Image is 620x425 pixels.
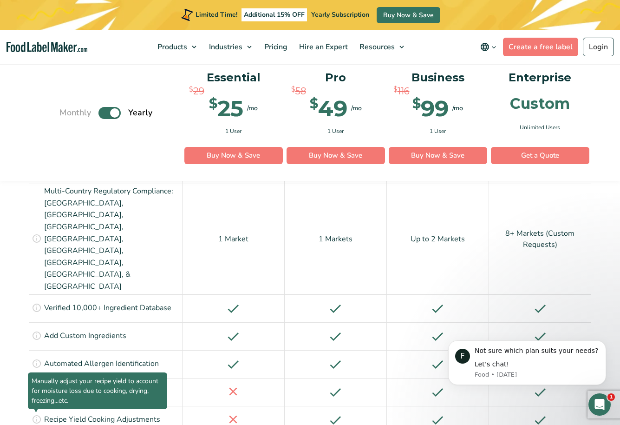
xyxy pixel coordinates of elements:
span: Industries [206,42,243,52]
a: Buy Now & Save [377,7,440,23]
span: Resources [357,42,396,52]
span: /mo [452,103,463,113]
p: Automated Allergen Identification [44,358,159,370]
span: $ [310,97,318,110]
span: /mo [247,103,258,113]
span: 58 [295,84,306,98]
span: Hire an Expert [296,42,349,52]
span: 1 [607,393,615,401]
a: Hire an Expert [294,30,352,64]
a: Industries [203,30,256,64]
span: Yearly Subscription [311,10,369,19]
div: 1 Market [183,184,285,294]
a: Products [152,30,201,64]
p: Enterprise [491,69,589,86]
span: $ [412,97,421,110]
span: /mo [351,103,362,113]
label: Toggle [98,107,121,119]
span: $ [291,84,295,94]
a: Buy Now & Save [287,147,385,165]
p: Essential [184,69,283,86]
p: Verified 10,000+ Ingredient Database [44,302,171,314]
span: Yearly [128,106,152,119]
span: 1 User [225,126,241,135]
iframe: Intercom notifications message [434,326,620,400]
a: Pricing [259,30,291,64]
a: Create a free label [503,38,578,56]
div: Custom [510,96,570,111]
a: Buy Now & Save [389,147,487,165]
div: 8+ Markets (Custom Requests) [489,184,591,294]
p: Pro [287,69,385,86]
span: Monthly [59,106,91,119]
a: Get a Quote [491,147,589,165]
span: 1 User [430,126,446,135]
span: Unlimited Users [520,123,560,131]
span: Additional 15% OFF [241,8,307,21]
span: Limited Time! [196,10,237,19]
a: Login [583,38,614,56]
span: 29 [193,84,204,98]
span: Products [155,42,188,52]
p: Add Custom Ingredients [44,330,126,342]
div: 1 Markets [285,184,387,294]
div: 49 [310,97,347,119]
div: Up to 2 Markets [387,184,489,294]
span: $ [189,84,193,94]
p: Multi-Country Regulatory Compliance: [GEOGRAPHIC_DATA], [GEOGRAPHIC_DATA], [GEOGRAPHIC_DATA], [GE... [44,186,180,292]
span: 1 User [327,126,344,135]
span: Manually adjust your recipe yield to account for moisture loss due to cooking, drying, freezing..... [28,372,167,409]
a: Buy Now & Save [184,147,283,165]
span: 116 [398,84,410,98]
div: 99 [412,97,449,119]
a: Resources [354,30,409,64]
span: Pricing [261,42,288,52]
div: 25 [209,97,243,119]
p: Business [389,69,487,86]
span: $ [393,84,398,94]
span: $ [209,97,217,110]
iframe: Intercom live chat [588,393,611,416]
